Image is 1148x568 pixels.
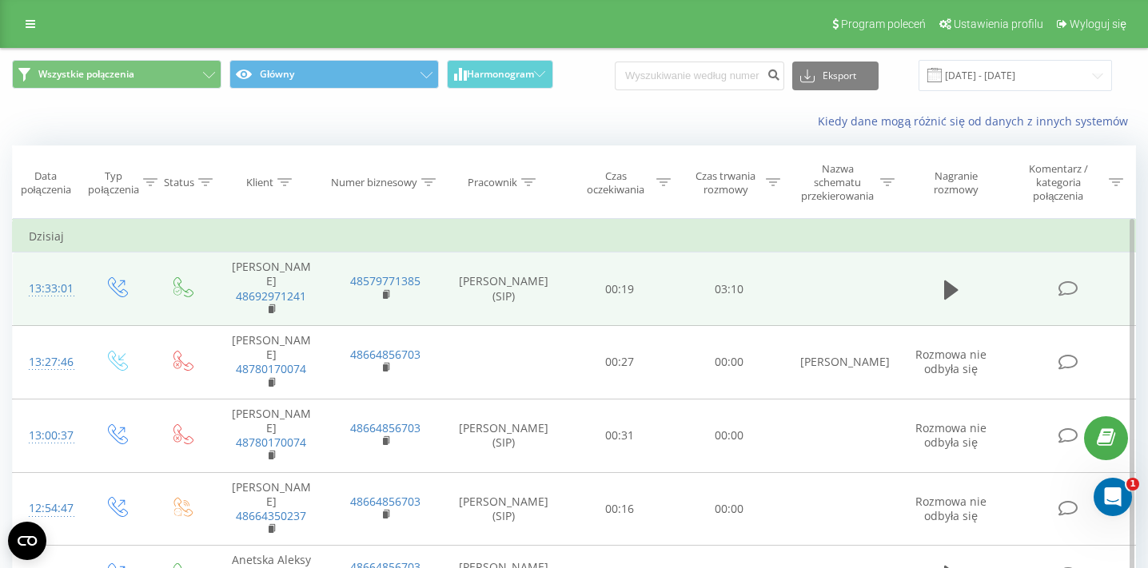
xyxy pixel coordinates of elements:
td: 00:00 [675,326,784,399]
button: Open CMP widget [8,522,46,560]
div: Numer biznesowy [331,176,417,189]
div: Klient [246,176,273,189]
td: 00:16 [565,472,675,546]
span: Program poleceń [841,18,926,30]
div: Nagranie rozmowy [913,169,1000,197]
td: [PERSON_NAME] (SIP) [442,252,565,326]
td: 03:10 [675,252,784,326]
a: 48780170074 [236,361,306,376]
a: 48780170074 [236,435,306,450]
span: Ustawienia profilu [954,18,1043,30]
button: Wszystkie połączenia [12,60,221,89]
td: 00:00 [675,472,784,546]
a: 48664856703 [350,420,421,435]
td: [PERSON_NAME] [214,252,329,326]
a: 48692971241 [236,288,306,304]
div: 13:00:37 [29,420,66,451]
a: Kiedy dane mogą różnić się od danych z innych systemów [818,113,1136,129]
td: Dzisiaj [13,220,1136,252]
a: 48664856703 [350,347,421,362]
span: Wyloguj się [1070,18,1126,30]
td: 00:27 [565,326,675,399]
div: Czas oczekiwania [580,169,652,197]
div: Typ połączenia [88,169,138,197]
a: 48664856703 [350,494,421,509]
td: [PERSON_NAME] [214,472,329,546]
div: 12:54:47 [29,493,66,524]
button: Eksport [792,62,879,90]
td: [PERSON_NAME] [214,399,329,472]
div: Data połączenia [13,169,78,197]
div: Nazwa schematu przekierowania [799,162,876,203]
td: 00:19 [565,252,675,326]
button: Harmonogram [447,60,553,89]
input: Wyszukiwanie według numeru [615,62,784,90]
span: 1 [1126,478,1139,491]
iframe: Intercom live chat [1094,478,1132,516]
td: 00:31 [565,399,675,472]
td: [PERSON_NAME] (SIP) [442,399,565,472]
td: [PERSON_NAME] (SIP) [442,472,565,546]
span: Wszystkie połączenia [38,68,134,81]
div: Pracownik [468,176,517,189]
div: 13:33:01 [29,273,66,304]
a: 48664350237 [236,508,306,523]
td: [PERSON_NAME] [784,326,899,399]
a: 48579771385 [350,273,421,288]
span: Rozmowa nie odbyła się [915,347,987,376]
button: Główny [229,60,439,89]
div: Komentarz / kategoria połączenia [1011,162,1105,203]
span: Harmonogram [467,69,534,80]
div: Status [164,176,194,189]
td: [PERSON_NAME] [214,326,329,399]
div: Czas trwania rozmowy [689,169,762,197]
span: Rozmowa nie odbyła się [915,494,987,523]
div: 13:27:46 [29,347,66,378]
span: Rozmowa nie odbyła się [915,420,987,450]
td: 00:00 [675,399,784,472]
